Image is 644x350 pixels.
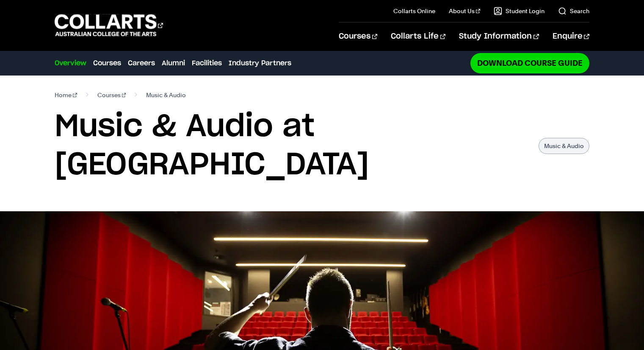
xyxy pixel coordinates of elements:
[55,13,163,37] div: Go to homepage
[192,58,222,68] a: Facilities
[128,58,155,68] a: Careers
[229,58,291,68] a: Industry Partners
[393,7,435,15] a: Collarts Online
[339,22,377,50] a: Courses
[55,58,86,68] a: Overview
[93,58,121,68] a: Courses
[391,22,445,50] a: Collarts Life
[97,89,126,101] a: Courses
[162,58,185,68] a: Alumni
[459,22,539,50] a: Study Information
[539,138,589,154] p: Music & Audio
[553,22,589,50] a: Enquire
[55,108,530,184] h1: Music & Audio at [GEOGRAPHIC_DATA]
[146,89,186,101] span: Music & Audio
[494,7,544,15] a: Student Login
[55,89,77,101] a: Home
[449,7,480,15] a: About Us
[558,7,589,15] a: Search
[470,53,589,73] a: Download Course Guide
